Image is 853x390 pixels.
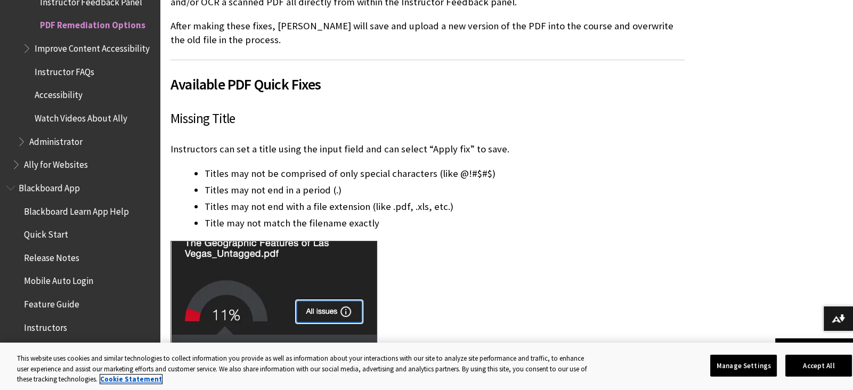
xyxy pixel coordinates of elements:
[17,353,597,385] div: This website uses cookies and similar technologies to collect information you provide as well as ...
[170,73,685,95] span: Available PDF Quick Fixes
[100,375,162,384] a: More information about your privacy, opens in a new tab
[24,295,79,310] span: Feature Guide
[24,342,61,356] span: Students
[429,200,453,213] span: , etc.)
[170,142,685,156] p: Instructors can set a title using the input field and can select “Apply fix” to save.
[205,167,495,180] span: Titles may not be comprised of only special characters (like @!#$#$)
[775,338,853,358] a: Back to top
[35,109,127,124] span: Watch Videos About Ally
[170,109,685,129] h3: Missing Title
[170,19,685,47] p: After making these fixes, [PERSON_NAME] will save and upload a new version of the PDF into the co...
[40,17,145,31] span: PDF Remediation Options
[205,217,379,229] span: Title may not match the filename exactly
[418,200,429,213] span: xls
[785,354,852,377] button: Accept All
[35,39,150,54] span: Improve Content Accessibility
[35,86,83,101] span: Accessibility
[205,200,418,213] span: Titles may not end with a file extension (like .pdf, .
[24,249,79,263] span: Release Notes
[35,63,94,77] span: Instructor FAQs
[24,272,93,287] span: Mobile Auto Login
[710,354,777,377] button: Manage Settings
[24,319,67,333] span: Instructors
[24,225,68,240] span: Quick Start
[24,202,129,217] span: Blackboard Learn App Help
[24,156,88,170] span: Ally for Websites
[29,133,83,147] span: Administrator
[205,184,342,196] span: Titles may not end in a period (.)
[19,179,80,193] span: Blackboard App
